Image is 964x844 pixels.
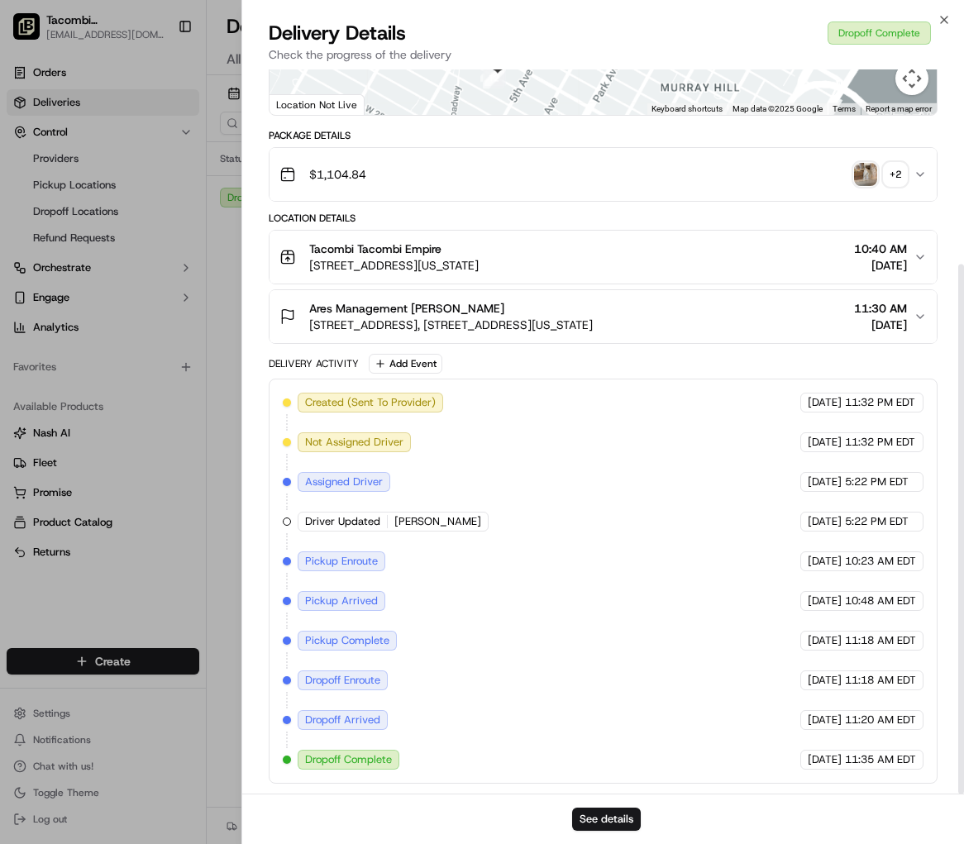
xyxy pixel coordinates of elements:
[854,241,907,257] span: 10:40 AM
[309,241,441,257] span: Tacombi Tacombi Empire
[274,93,328,115] img: Google
[808,395,842,410] span: [DATE]
[854,163,907,186] button: photo_proof_of_pickup image+2
[854,163,877,186] img: photo_proof_of_pickup image
[845,594,916,608] span: 10:48 AM EDT
[305,594,378,608] span: Pickup Arrived
[309,166,366,183] span: $1,104.84
[808,594,842,608] span: [DATE]
[808,713,842,727] span: [DATE]
[10,233,133,263] a: 📗Knowledge Base
[854,317,907,333] span: [DATE]
[269,46,938,63] p: Check the progress of the delivery
[854,300,907,317] span: 11:30 AM
[305,752,392,767] span: Dropoff Complete
[165,280,200,293] span: Pylon
[845,514,909,529] span: 5:22 PM EDT
[572,808,641,831] button: See details
[17,158,46,188] img: 1736555255976-a54dd68f-1ca7-489b-9aae-adbdc363a1c4
[808,514,842,529] span: [DATE]
[808,474,842,489] span: [DATE]
[269,357,359,370] div: Delivery Activity
[854,257,907,274] span: [DATE]
[281,163,301,183] button: Start new chat
[808,633,842,648] span: [DATE]
[17,17,50,50] img: Nash
[483,67,504,88] div: 12
[866,104,932,113] a: Report a map error
[529,114,551,136] div: 9
[117,279,200,293] a: Powered byPylon
[305,633,389,648] span: Pickup Complete
[156,240,265,256] span: API Documentation
[833,104,856,113] a: Terms (opens in new tab)
[305,514,380,529] span: Driver Updated
[309,257,479,274] span: [STREET_ADDRESS][US_STATE]
[309,300,504,317] span: Ares Management [PERSON_NAME]
[140,241,153,255] div: 💻
[733,104,823,113] span: Map data ©2025 Google
[394,514,481,529] span: [PERSON_NAME]
[305,554,378,569] span: Pickup Enroute
[33,240,126,256] span: Knowledge Base
[56,158,271,174] div: Start new chat
[269,129,938,142] div: Package Details
[17,66,301,93] p: Welcome 👋
[808,554,842,569] span: [DATE]
[845,673,916,688] span: 11:18 AM EDT
[845,554,916,569] span: 10:23 AM EDT
[808,752,842,767] span: [DATE]
[17,241,30,255] div: 📗
[305,713,380,727] span: Dropoff Arrived
[845,713,916,727] span: 11:20 AM EDT
[309,317,593,333] span: [STREET_ADDRESS], [STREET_ADDRESS][US_STATE]
[845,752,916,767] span: 11:35 AM EDT
[270,148,938,201] button: $1,104.84photo_proof_of_pickup image+2
[305,435,403,450] span: Not Assigned Driver
[270,290,938,343] button: Ares Management [PERSON_NAME][STREET_ADDRESS], [STREET_ADDRESS][US_STATE]11:30 AM[DATE]
[480,60,502,82] div: 10
[305,395,436,410] span: Created (Sent To Provider)
[884,163,907,186] div: + 2
[270,231,938,284] button: Tacombi Tacombi Empire[STREET_ADDRESS][US_STATE]10:40 AM[DATE]
[305,474,383,489] span: Assigned Driver
[845,633,916,648] span: 11:18 AM EDT
[56,174,209,188] div: We're available if you need us!
[43,107,298,124] input: Got a question? Start typing here...
[808,435,842,450] span: [DATE]
[269,20,406,46] span: Delivery Details
[845,474,909,489] span: 5:22 PM EDT
[269,212,938,225] div: Location Details
[845,395,915,410] span: 11:32 PM EDT
[133,233,272,263] a: 💻API Documentation
[895,62,928,95] button: Map camera controls
[270,94,365,115] div: Location Not Live
[808,673,842,688] span: [DATE]
[369,354,442,374] button: Add Event
[305,673,380,688] span: Dropoff Enroute
[845,435,915,450] span: 11:32 PM EDT
[651,103,723,115] button: Keyboard shortcuts
[274,93,328,115] a: Open this area in Google Maps (opens a new window)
